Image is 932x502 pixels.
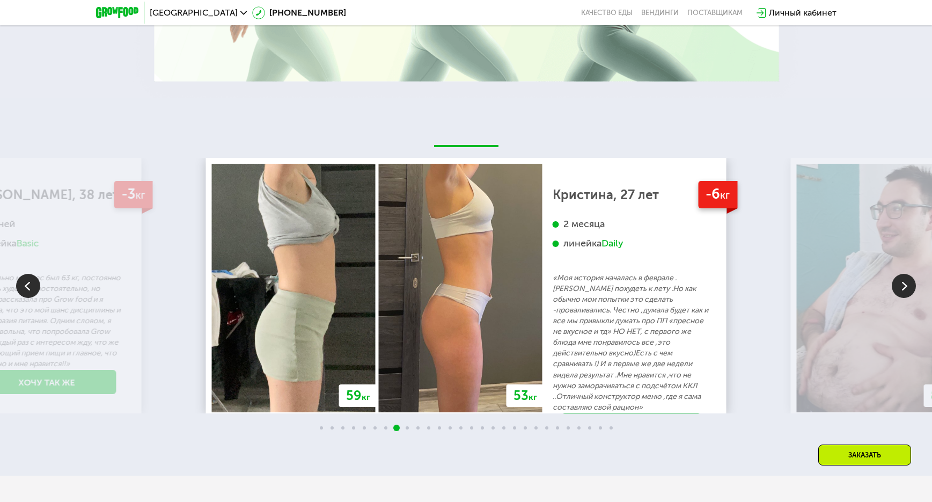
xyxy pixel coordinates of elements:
[114,181,152,208] div: -3
[892,274,916,298] img: Slide right
[720,189,730,201] span: кг
[150,9,238,17] span: [GEOGRAPHIC_DATA]
[16,274,40,298] img: Slide left
[562,413,701,437] a: Хочу так же
[641,9,679,17] a: Вендинги
[581,9,633,17] a: Качество еды
[529,392,537,402] span: кг
[339,384,377,407] div: 59
[507,384,544,407] div: 53
[769,6,836,19] div: Личный кабинет
[135,189,145,201] span: кг
[252,6,346,19] a: [PHONE_NUMBER]
[553,190,710,200] div: Кристина, 27 лет
[601,237,623,250] div: Daily
[553,273,710,412] p: «Моя история началась в феврале .[PERSON_NAME] похудеть к лету .Но как обычно мои попытки это сде...
[553,237,710,250] div: линейка
[818,445,911,465] div: Заказать
[698,181,737,208] div: -6
[362,392,370,402] span: кг
[17,237,39,250] div: Basic
[687,9,743,17] div: поставщикам
[553,218,710,230] div: 2 месяца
